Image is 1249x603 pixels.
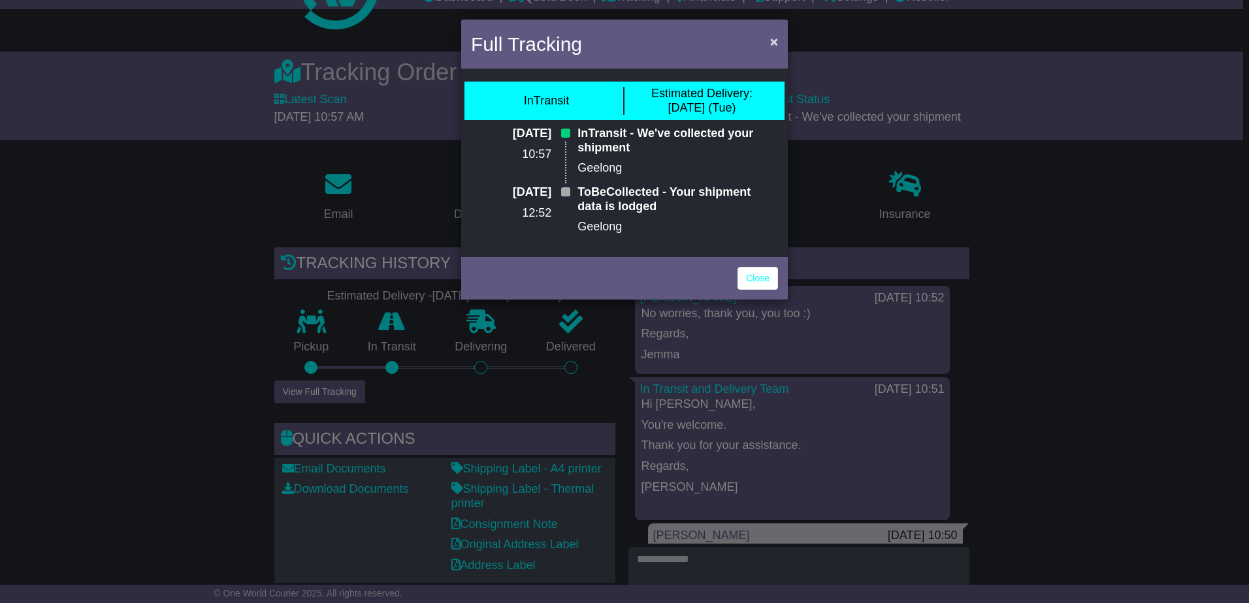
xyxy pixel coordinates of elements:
div: [DATE] (Tue) [651,87,753,115]
p: [DATE] [471,127,551,141]
div: InTransit [524,94,569,108]
h4: Full Tracking [471,29,582,59]
span: Estimated Delivery: [651,87,753,100]
p: Geelong [577,220,778,234]
p: 10:57 [471,147,551,162]
p: [DATE] [471,185,551,200]
span: × [770,34,778,49]
button: Close [764,28,785,55]
p: Geelong [577,161,778,176]
p: InTransit - We've collected your shipment [577,127,778,155]
p: 12:52 [471,206,551,221]
a: Close [738,267,778,290]
p: ToBeCollected - Your shipment data is lodged [577,185,778,213]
